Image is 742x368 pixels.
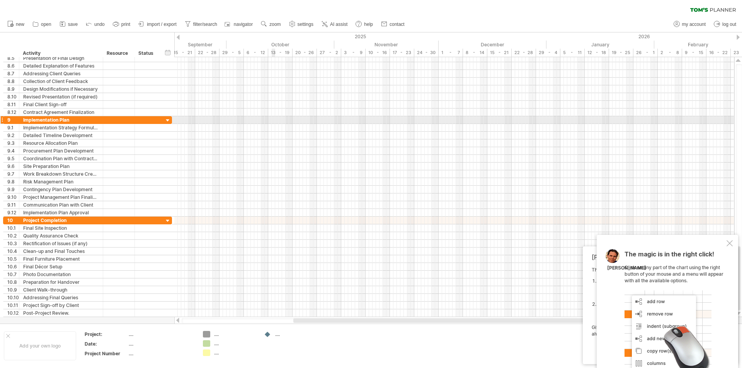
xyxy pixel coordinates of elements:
[722,22,736,27] span: log out
[129,331,194,337] div: ....
[23,201,99,209] div: Communication Plan with Client
[7,163,19,170] div: 9.6
[23,62,99,70] div: Detailed Explanation of Features
[7,224,19,232] div: 10.1
[23,170,99,178] div: Work Breakdown Structure Creation
[23,286,99,293] div: Client Walk-through
[7,116,19,124] div: 9
[682,22,706,27] span: my account
[23,248,99,255] div: Clean-up and Final Touches
[129,350,194,357] div: ....
[23,186,99,193] div: Contingency Plan Development
[7,255,19,263] div: 10.5
[712,19,739,29] a: log out
[259,19,283,29] a: zoom
[293,49,317,57] div: 20 - 26
[23,224,99,232] div: Final Site Inspection
[390,49,414,57] div: 17 - 23
[23,155,99,162] div: Coordination Plan with Contractors
[85,331,127,337] div: Project:
[320,19,350,29] a: AI assist
[7,278,19,286] div: 10.8
[7,286,19,293] div: 10.9
[706,49,731,57] div: 16 - 22
[111,19,133,29] a: print
[23,263,99,270] div: Final Décor Setup
[85,350,127,357] div: Project Number
[7,62,19,70] div: 8.6
[23,294,99,301] div: Addressing Final Queries
[5,19,27,29] a: new
[330,22,347,27] span: AI assist
[7,232,19,239] div: 10.2
[214,331,256,337] div: ....
[7,139,19,147] div: 9.3
[268,49,293,57] div: 13 - 19
[7,178,19,185] div: 9.8
[625,250,714,262] span: The magic is in the right click!
[193,22,217,27] span: filter/search
[607,265,646,271] div: [PERSON_NAME]
[7,193,19,201] div: 9.10
[107,49,130,57] div: Resource
[129,341,194,347] div: ....
[592,267,725,357] div: The [PERSON_NAME]'s AI-assist can help you in two ways: Give it a try! With the undo button in th...
[366,49,390,57] div: 10 - 16
[658,49,682,57] div: 2 - 8
[23,255,99,263] div: Final Furniture Placement
[7,101,19,108] div: 8.11
[4,331,76,360] div: Add your own logo
[23,163,99,170] div: Site Preparation Plan
[7,186,19,193] div: 9.9
[439,41,546,49] div: December 2025
[7,85,19,93] div: 8.9
[7,124,19,131] div: 9.1
[7,302,19,309] div: 10.11
[195,49,220,57] div: 22 - 28
[7,201,19,209] div: 9.11
[536,49,560,57] div: 29 - 4
[682,49,706,57] div: 9 - 15
[23,240,99,247] div: Rectification of Issues (if any)
[439,49,463,57] div: 1 - 7
[23,70,99,77] div: Addressing Client Queries
[7,170,19,178] div: 9.7
[7,147,19,154] div: 9.4
[7,263,19,270] div: 10.6
[68,22,78,27] span: save
[23,278,99,286] div: Preparation for Handover
[23,101,99,108] div: Final Client Sign-off
[672,19,708,29] a: my account
[234,22,253,27] span: navigator
[58,19,80,29] a: save
[23,209,99,216] div: Implementation Plan Approval
[23,193,99,201] div: Project Management Plan Finalization
[7,54,19,62] div: 8.5
[463,49,487,57] div: 8 - 14
[136,19,179,29] a: import / export
[122,41,226,49] div: September 2025
[287,19,316,29] a: settings
[7,109,19,116] div: 8.12
[592,253,725,261] div: [PERSON_NAME]'s AI-assistant
[23,132,99,139] div: Detailed Timeline Development
[23,116,99,124] div: Implementation Plan
[609,49,633,57] div: 19 - 25
[16,22,24,27] span: new
[7,70,19,77] div: 8.7
[147,22,177,27] span: import / export
[334,41,439,49] div: November 2025
[546,41,654,49] div: January 2026
[214,340,256,347] div: ....
[23,232,99,239] div: Quality Assurance Check
[23,178,99,185] div: Risk Management Plan
[183,19,220,29] a: filter/search
[214,349,256,356] div: ....
[244,49,268,57] div: 6 - 12
[364,22,373,27] span: help
[487,49,512,57] div: 15 - 21
[7,309,19,317] div: 10.12
[23,124,99,131] div: Implementation Strategy Formulation
[23,109,99,116] div: Contract Agreement Finalization
[390,22,405,27] span: contact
